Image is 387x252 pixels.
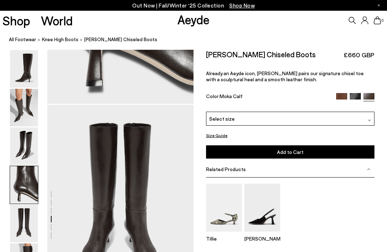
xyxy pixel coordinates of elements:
[206,70,375,82] p: Already an Aeyde icon, [PERSON_NAME] pairs our signature chisel toe with a sculptural heel and a ...
[209,115,235,122] span: Select size
[41,14,73,27] a: World
[206,226,242,241] a: Tillie Ankle Strap Pumps Tillie
[10,89,38,126] img: Rhea Chiseled Boots - Image 2
[381,19,384,23] span: 0
[84,36,157,43] span: [PERSON_NAME] Chiseled Boots
[206,145,375,159] button: Add to Cart
[9,36,36,43] a: All Footwear
[10,166,38,204] img: Rhea Chiseled Boots - Image 4
[244,235,280,241] p: [PERSON_NAME]
[368,118,371,122] img: svg%3E
[42,37,78,42] span: knee high boots
[277,149,304,155] span: Add to Cart
[344,50,374,59] span: £660 GBP
[9,30,387,50] nav: breadcrumb
[374,16,381,24] a: 0
[10,50,38,88] img: Rhea Chiseled Boots - Image 1
[367,168,371,171] img: svg%3E
[132,1,255,10] p: Out Now | Fall/Winter ‘25 Collection
[10,205,38,242] img: Rhea Chiseled Boots - Image 5
[229,2,255,9] span: Navigate to /collections/new-in
[206,131,228,140] button: Size Guide
[206,184,242,231] img: Tillie Ankle Strap Pumps
[177,12,210,27] a: Aeyde
[244,226,280,241] a: Fernanda Slingback Pumps [PERSON_NAME]
[206,166,246,172] span: Related Products
[206,235,242,241] p: Tillie
[206,93,331,101] div: Color:
[10,127,38,165] img: Rhea Chiseled Boots - Image 3
[42,36,78,43] a: knee high boots
[3,14,30,27] a: Shop
[244,184,280,231] img: Fernanda Slingback Pumps
[206,50,316,59] h2: [PERSON_NAME] Chiseled Boots
[220,93,243,99] span: Moka Calf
